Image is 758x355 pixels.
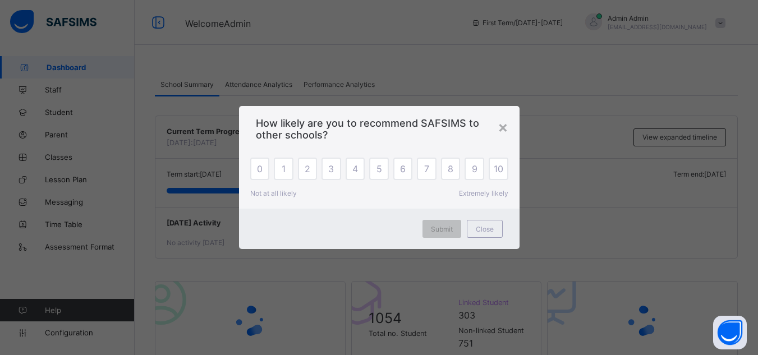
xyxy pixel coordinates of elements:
[476,225,494,233] span: Close
[256,117,503,141] span: How likely are you to recommend SAFSIMS to other schools?
[459,189,508,197] span: Extremely likely
[448,163,453,174] span: 8
[713,316,747,349] button: Open asap
[498,117,508,136] div: ×
[250,158,270,180] div: 0
[305,163,310,174] span: 2
[376,163,382,174] span: 5
[282,163,286,174] span: 1
[250,189,297,197] span: Not at all likely
[494,163,503,174] span: 10
[400,163,406,174] span: 6
[328,163,334,174] span: 3
[424,163,429,174] span: 7
[472,163,477,174] span: 9
[431,225,453,233] span: Submit
[352,163,358,174] span: 4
